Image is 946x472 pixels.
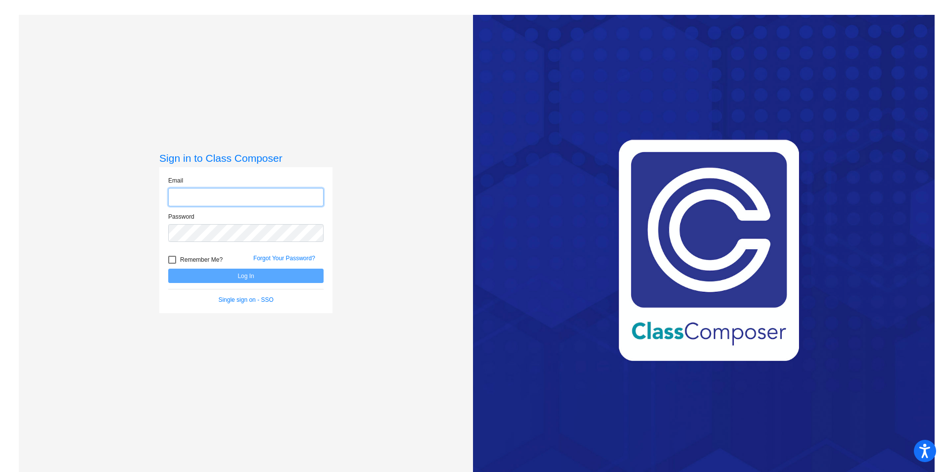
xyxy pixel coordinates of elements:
label: Email [168,176,183,185]
h3: Sign in to Class Composer [159,152,332,164]
button: Log In [168,269,324,283]
a: Forgot Your Password? [253,255,315,262]
label: Password [168,212,194,221]
span: Remember Me? [180,254,223,266]
a: Single sign on - SSO [218,296,273,303]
